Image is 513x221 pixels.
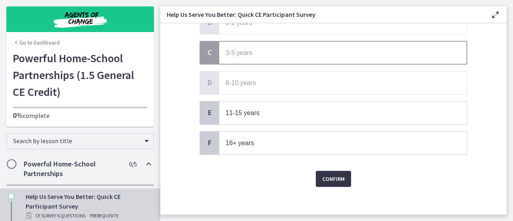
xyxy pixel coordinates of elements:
h3: Help Us Serve You Better: Quick CE Participant Survey [167,10,478,19]
span: Confirm [322,174,345,184]
div: Search by lesson title [6,133,154,149]
span: PREREQUISITE [90,211,119,221]
span: 16+ years [226,140,254,146]
a: Go to Dashboard [13,39,60,47]
img: Agents of Change Social Work Test Prep [32,10,128,29]
h1: Powerful Home-School Partnerships (1.5 General CE Credit) [13,50,147,100]
button: Confirm [316,171,351,187]
div: CE Survey [26,211,151,221]
h2: Powerful Home-School Partnerships [24,159,121,178]
div: Help Us Serve You Better: Quick CE Participant Survey [26,192,151,221]
span: Search by lesson title [13,137,141,145]
span: 0 / 5 [129,159,137,169]
span: 0% [13,111,23,120]
span: 11-15 years [226,109,260,116]
p: complete [13,111,147,120]
span: F [205,138,214,148]
span: · [87,211,88,221]
span: E [205,108,214,118]
span: · 6 Questions [56,211,85,221]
